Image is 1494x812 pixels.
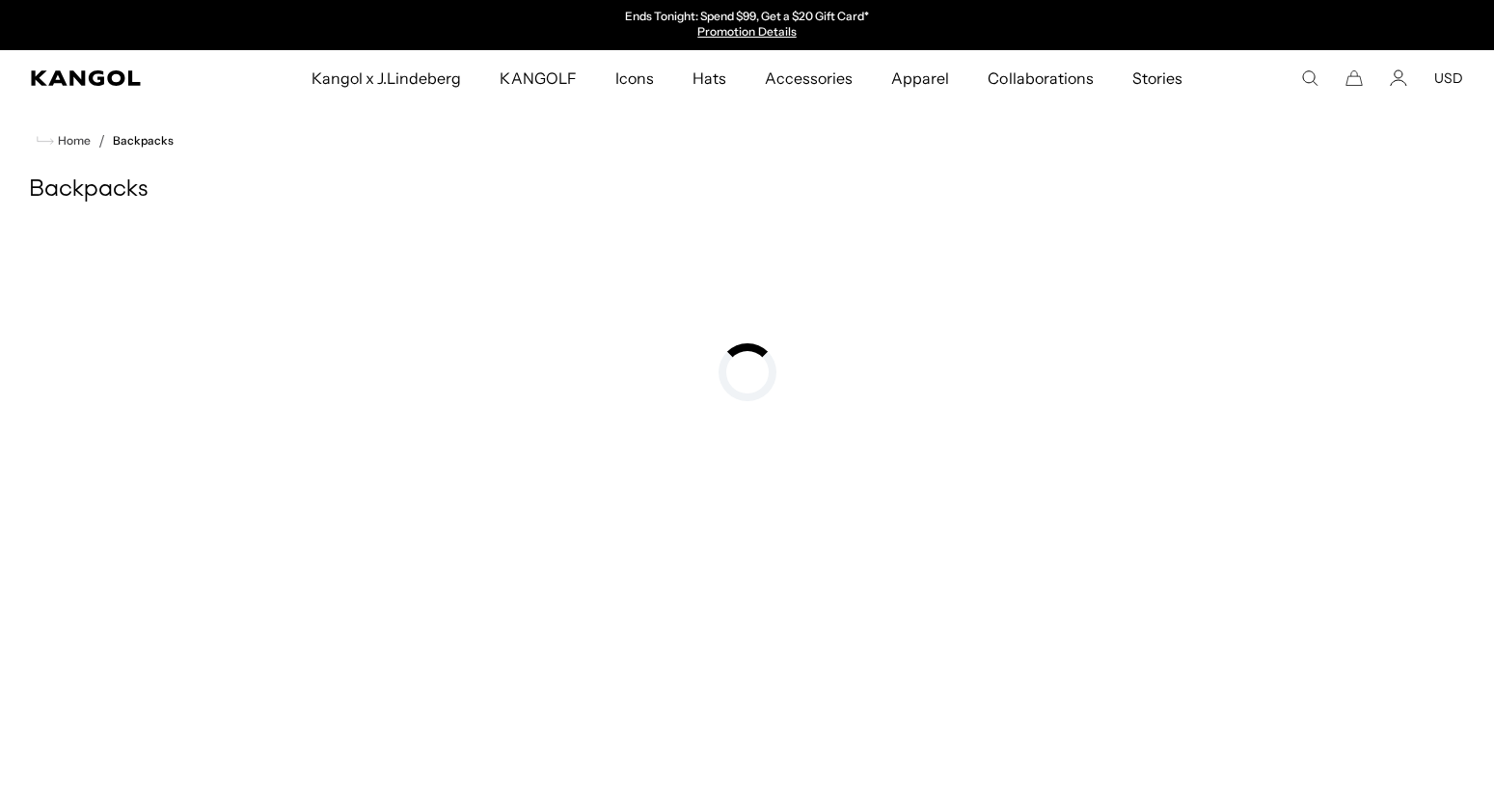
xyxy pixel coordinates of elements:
a: Home [37,132,91,149]
button: USD [1434,69,1463,87]
a: Account [1390,69,1407,87]
a: Accessories [746,50,872,106]
span: Home [54,134,91,148]
a: Promotion Details [697,24,796,39]
h1: Backpacks [29,176,1465,204]
span: Icons [615,50,654,106]
a: Collaborations [968,50,1112,106]
span: Apparel [891,50,949,106]
li: / [91,129,105,152]
a: Hats [673,50,746,106]
a: Kangol x J.Lindeberg [292,50,481,106]
span: Kangol x J.Lindeberg [312,50,462,106]
p: Ends Tonight: Spend $99, Get a $20 Gift Card* [625,10,869,25]
slideshow-component: Announcement bar [549,10,946,41]
div: Announcement [549,10,946,41]
a: Backpacks [113,134,174,148]
a: Apparel [872,50,968,106]
span: Hats [693,50,726,106]
span: Collaborations [988,50,1093,106]
a: KANGOLF [480,50,595,106]
span: Stories [1132,50,1182,106]
a: Kangol [31,70,205,86]
span: Accessories [765,50,853,106]
a: Stories [1113,50,1202,106]
button: Cart [1345,69,1363,87]
summary: Search here [1301,69,1318,87]
a: Icons [596,50,673,106]
div: 1 of 2 [549,10,946,41]
span: KANGOLF [500,50,576,106]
